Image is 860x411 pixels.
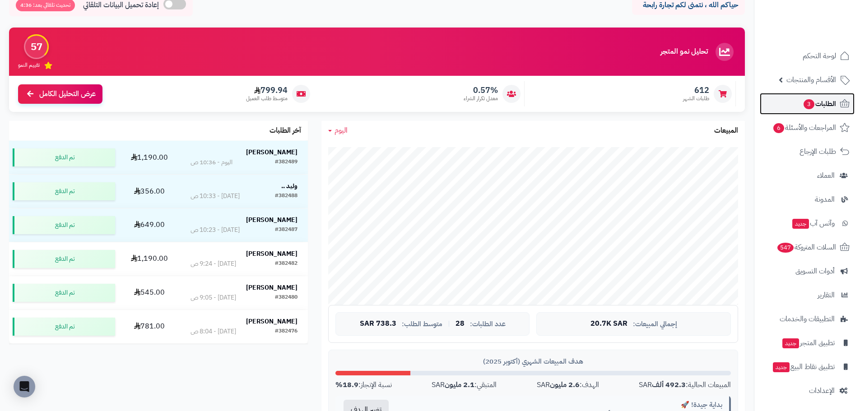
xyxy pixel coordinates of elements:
[191,192,240,201] div: [DATE] - 10:33 ص
[191,158,232,167] div: اليوم - 10:36 ص
[633,320,677,328] span: إجمالي المبيعات:
[246,249,298,259] strong: [PERSON_NAME]
[246,95,288,102] span: متوسط طلب العميل
[13,284,115,302] div: تم الدفع
[191,226,240,235] div: [DATE] - 10:23 ص
[328,125,348,136] a: اليوم
[191,259,236,268] div: [DATE] - 9:24 ص
[760,189,855,210] a: المدونة
[275,158,298,167] div: #382489
[246,283,298,292] strong: [PERSON_NAME]
[13,318,115,336] div: تم الدفع
[537,380,599,390] div: الهدف: SAR
[795,265,835,277] span: أدوات التسويق
[817,169,835,182] span: العملاء
[760,284,855,306] a: التقارير
[456,320,465,328] span: 28
[773,123,785,134] span: 6
[246,215,298,225] strong: [PERSON_NAME]
[714,127,738,135] h3: المبيعات
[13,182,115,200] div: تم الدفع
[246,85,288,95] span: 799.94
[760,236,855,258] a: السلات المتروكة547
[760,308,855,330] a: التطبيقات والخدمات
[13,148,115,166] div: تم الدفع
[119,175,180,208] td: 356.00
[777,243,794,253] span: 547
[119,310,180,343] td: 781.00
[760,380,855,402] a: الإعدادات
[13,216,115,234] div: تم الدفع
[791,217,835,230] span: وآتس آب
[818,289,835,301] span: التقارير
[335,125,348,136] span: اليوم
[683,85,709,95] span: 612
[590,320,628,328] span: 20.7K SAR
[119,141,180,174] td: 1,190.00
[119,242,180,276] td: 1,190.00
[191,327,236,336] div: [DATE] - 8:04 ص
[773,362,790,372] span: جديد
[683,95,709,102] span: طلبات الشهر
[335,379,358,390] strong: 18.9%
[760,260,855,282] a: أدوات التسويق
[781,337,835,349] span: تطبيق المتجر
[281,181,298,191] strong: وليد ..
[275,327,298,336] div: #382476
[786,74,836,86] span: الأقسام والمنتجات
[660,48,708,56] h3: تحليل نمو المتجر
[275,293,298,302] div: #382480
[39,89,96,99] span: عرض التحليل الكامل
[14,376,35,397] div: Open Intercom Messenger
[776,241,836,254] span: السلات المتروكة
[432,380,497,390] div: المتبقي: SAR
[760,356,855,378] a: تطبيق نقاط البيعجديد
[470,320,506,328] span: عدد الطلبات:
[191,293,236,302] div: [DATE] - 9:05 ص
[760,212,855,234] a: وآتس آبجديد
[18,84,102,104] a: عرض التحليل الكامل
[772,121,836,134] span: المراجعات والأسئلة
[275,226,298,235] div: #382487
[815,193,835,206] span: المدونة
[792,219,809,229] span: جديد
[760,141,855,162] a: طلبات الإرجاع
[760,332,855,354] a: تطبيق المتجرجديد
[335,380,392,390] div: نسبة الإنجاز:
[445,379,474,390] strong: 2.1 مليون
[119,276,180,309] td: 545.00
[13,250,115,268] div: تم الدفع
[652,379,686,390] strong: 492.3 ألف
[275,259,298,268] div: #382482
[270,127,301,135] h3: آخر الطلبات
[246,317,298,326] strong: [PERSON_NAME]
[803,50,836,62] span: لوحة التحكم
[760,117,855,139] a: المراجعات والأسئلة6
[760,45,855,67] a: لوحة التحكم
[18,61,40,69] span: تقييم النمو
[800,145,836,158] span: طلبات الإرجاع
[335,357,731,366] div: هدف المبيعات الشهري (أكتوبر 2025)
[360,320,396,328] span: 738.3 SAR
[809,384,835,397] span: الإعدادات
[464,95,498,102] span: معدل تكرار الشراء
[772,360,835,373] span: تطبيق نقاط البيع
[119,208,180,242] td: 649.00
[799,7,851,26] img: logo-2.png
[780,313,835,325] span: التطبيقات والخدمات
[402,320,442,328] span: متوسط الطلب:
[760,165,855,186] a: العملاء
[639,380,731,390] div: المبيعات الحالية: SAR
[804,99,815,110] span: 3
[803,97,836,110] span: الطلبات
[275,192,298,201] div: #382488
[782,338,799,348] span: جديد
[760,93,855,115] a: الطلبات3
[448,320,450,327] span: |
[246,148,298,157] strong: [PERSON_NAME]
[550,379,580,390] strong: 2.6 مليون
[464,85,498,95] span: 0.57%
[404,400,722,410] div: بداية جيدة! 🚀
